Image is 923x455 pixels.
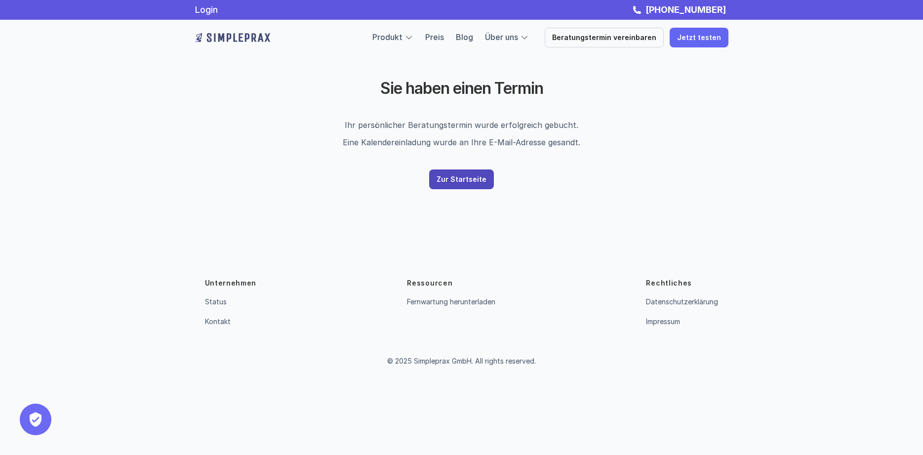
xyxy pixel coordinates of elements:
p: Eine Kalendereinladung wurde an Ihre E-Mail-Adresse gesandt. [311,135,613,150]
a: Jetzt testen [670,28,728,47]
a: Impressum [646,317,680,326]
a: Status [205,297,227,306]
a: Login [195,4,218,15]
a: Blog [456,32,473,42]
p: Beratungstermin vereinbaren [552,34,656,42]
a: Über uns [485,32,518,42]
a: Fernwartung herunterladen [407,297,495,306]
strong: [PHONE_NUMBER] [645,4,726,15]
a: Preis [425,32,444,42]
p: Ressourcen [407,278,452,288]
a: Produkt [372,32,402,42]
p: Rechtliches [646,278,692,288]
a: [PHONE_NUMBER] [643,4,728,15]
a: Beratungstermin vereinbaren [545,28,664,47]
p: Zur Startseite [437,175,486,184]
p: Unternehmen [205,278,257,288]
a: Zur Startseite [429,169,494,189]
p: Ihr persönlicher Beratungstermin wurde erfolgreich gebucht. [311,118,613,132]
p: © 2025 Simpleprax GmbH. All rights reserved. [387,357,536,366]
a: Kontakt [205,317,231,326]
a: Datenschutzerklärung [646,297,718,306]
h2: Sie haben einen Termin [291,79,632,98]
p: Jetzt testen [677,34,721,42]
